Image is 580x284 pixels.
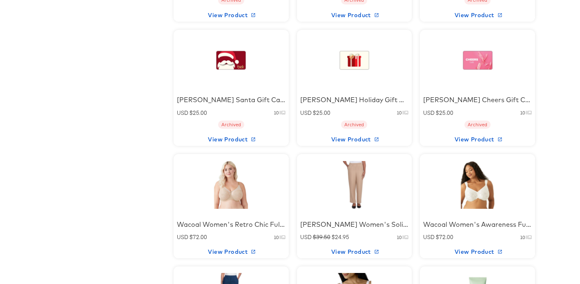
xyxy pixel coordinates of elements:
button: View Product [297,245,412,258]
span: $25.00 [436,109,453,116]
div: Wacoal Women's Awareness Full Figure Underwire Bra, Ivory, 40 Ddd [423,220,532,229]
span: $25.00 [190,109,207,116]
button: View Product [174,245,289,258]
span: $72.00 [436,233,453,241]
span: View Product [300,134,409,145]
small: 10 [520,110,525,116]
span: View Product [423,10,532,20]
span: View Product [423,134,532,145]
span: USD [300,233,313,241]
button: View Product [297,9,412,22]
span: View Product [300,247,409,257]
span: View Product [300,10,409,20]
span: USD [300,109,313,116]
span: $24.95 [330,233,349,241]
div: Wacoal Women's Retro Chic Full Figure Underwire Bra - 855186, 44 G [177,220,286,229]
button: View Product [420,133,535,146]
span: $39.50 [313,233,330,241]
div: [PERSON_NAME] Cheers Gift Card [423,95,532,105]
small: 10 [274,110,279,116]
div: [PERSON_NAME] Women's Solid Pull On Pants, 10 [300,220,409,229]
span: View Product [177,247,286,257]
span: View Product [177,10,286,20]
span: Archived [464,122,491,128]
span: Archived [341,122,367,128]
small: 10 [397,234,402,241]
span: USD [423,109,436,116]
span: $25.00 [313,109,330,116]
small: 10 [397,110,402,116]
span: View Product [177,134,286,145]
span: $72.00 [190,233,207,241]
div: [PERSON_NAME] Santa Gift Card [177,95,286,105]
button: View Product [174,133,289,146]
small: 10 [520,234,525,241]
span: USD [423,233,436,241]
button: View Product [420,245,535,258]
span: USD [177,233,190,241]
span: Archived [218,122,244,128]
div: [PERSON_NAME] Holiday Gift Card [300,95,409,105]
span: View Product [423,247,532,257]
button: View Product [420,9,535,22]
button: View Product [297,133,412,146]
button: View Product [174,9,289,22]
small: 10 [274,234,279,241]
span: USD [177,109,190,116]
